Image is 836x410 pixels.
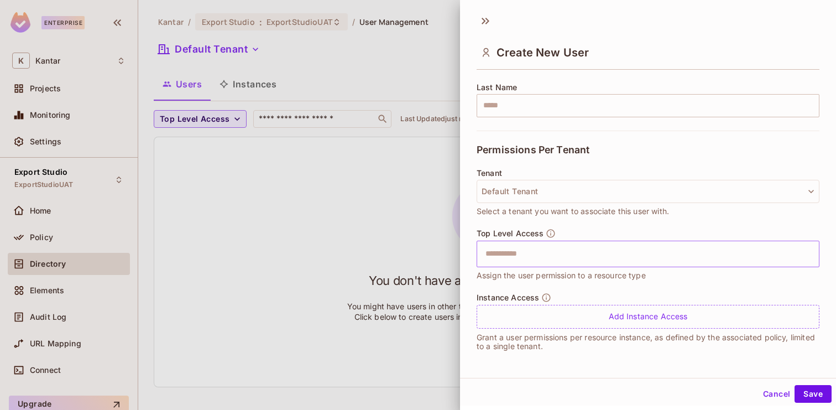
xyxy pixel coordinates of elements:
p: Grant a user permissions per resource instance, as defined by the associated policy, limited to a... [477,333,819,351]
span: Assign the user permission to a resource type [477,269,646,282]
button: Cancel [759,385,795,403]
span: Last Name [477,83,517,92]
span: Top Level Access [477,229,544,238]
button: Default Tenant [477,180,819,203]
span: Tenant [477,169,502,178]
span: Permissions Per Tenant [477,144,589,155]
span: Select a tenant you want to associate this user with. [477,205,669,217]
div: Add Instance Access [477,305,819,329]
span: Create New User [497,46,589,59]
button: Save [795,385,832,403]
span: Instance Access [477,293,539,302]
button: Open [813,252,816,255]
